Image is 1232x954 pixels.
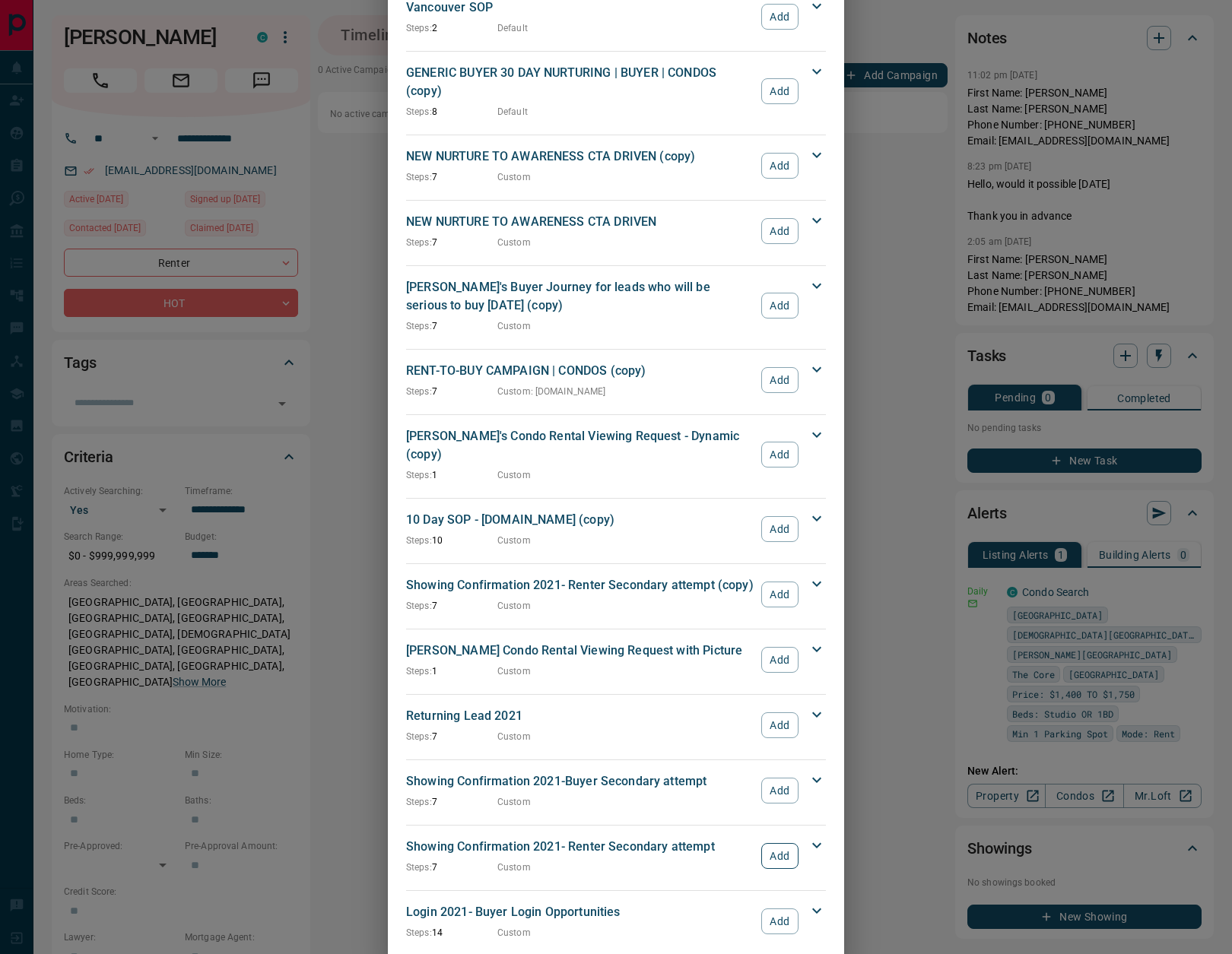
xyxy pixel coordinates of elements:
span: Steps: [406,927,432,938]
span: Steps: [406,666,432,677]
button: Add [761,218,799,244]
p: Showing Confirmation 2021-Buyer Secondary attempt [406,772,754,791]
p: 2 [406,21,497,35]
div: [PERSON_NAME] Condo Rental Viewing Request with PictureSteps:1CustomAdd [406,639,826,681]
button: Add [761,582,799,607]
p: Custom [497,599,531,613]
p: Custom [497,730,531,743]
p: Default [497,105,528,119]
div: Showing Confirmation 2021- Renter Secondary attemptSteps:7CustomAdd [406,835,826,877]
span: Steps: [406,862,432,873]
p: 7 [406,170,497,184]
button: Add [761,153,799,179]
p: Custom [497,468,531,482]
button: Add [761,516,799,542]
span: Steps: [406,731,432,742]
p: Custom [497,926,531,940]
p: Showing Confirmation 2021- Renter Secondary attempt [406,838,754,856]
button: Add [761,78,799,104]
button: Add [761,293,799,319]
p: Returning Lead 2021 [406,707,754,725]
p: [PERSON_NAME]'s Buyer Journey for leads who will be serious to buy [DATE] (copy) [406,278,754,315]
button: Add [761,4,799,30]
div: GENERIC BUYER 30 DAY NURTURING | BUYER | CONDOS (copy)Steps:8DefaultAdd [406,61,826,122]
button: Add [761,908,799,934]
p: 1 [406,468,497,482]
p: Custom : [DOMAIN_NAME] [497,385,605,398]
p: [PERSON_NAME]'s Condo Rental Viewing Request - Dynamic (copy) [406,427,754,464]
span: Steps: [406,172,432,182]
div: 10 Day SOP - [DOMAIN_NAME] (copy)Steps:10CustomAdd [406,508,826,550]
p: 7 [406,319,497,333]
p: GENERIC BUYER 30 DAY NURTURING | BUYER | CONDOS (copy) [406,64,754,100]
p: 8 [406,105,497,119]
span: Steps: [406,23,432,33]
p: Custom [497,664,531,678]
span: Steps: [406,470,432,480]
span: Steps: [406,797,432,807]
span: Steps: [406,601,432,611]
span: Steps: [406,386,432,397]
button: Add [761,647,799,673]
p: 1 [406,664,497,678]
p: 7 [406,861,497,874]
p: Default [497,21,528,35]
button: Add [761,442,799,467]
div: RENT-TO-BUY CAMPAIGN | CONDOS (copy)Steps:7Custom: [DOMAIN_NAME]Add [406,359,826,401]
p: [PERSON_NAME] Condo Rental Viewing Request with Picture [406,642,754,660]
p: 14 [406,926,497,940]
button: Add [761,367,799,393]
p: Showing Confirmation 2021- Renter Secondary attempt (copy) [406,576,754,594]
p: 7 [406,385,497,398]
button: Add [761,843,799,869]
p: 7 [406,599,497,613]
div: [PERSON_NAME]'s Buyer Journey for leads who will be serious to buy [DATE] (copy)Steps:7CustomAdd [406,275,826,336]
div: Showing Confirmation 2021-Buyer Secondary attemptSteps:7CustomAdd [406,769,826,812]
p: 10 Day SOP - [DOMAIN_NAME] (copy) [406,511,754,529]
div: Login 2021- Buyer Login OpportunitiesSteps:14CustomAdd [406,900,826,943]
div: [PERSON_NAME]'s Condo Rental Viewing Request - Dynamic (copy)Steps:1CustomAdd [406,424,826,485]
p: RENT-TO-BUY CAMPAIGN | CONDOS (copy) [406,362,754,380]
p: Custom [497,534,531,547]
button: Add [761,712,799,738]
p: Custom [497,170,531,184]
span: Steps: [406,321,432,331]
p: Custom [497,319,531,333]
span: Steps: [406,535,432,546]
p: 7 [406,795,497,809]
p: Custom [497,861,531,874]
p: Custom [497,236,531,249]
p: Custom [497,795,531,809]
p: Login 2021- Buyer Login Opportunities [406,903,754,921]
p: NEW NURTURE TO AWARENESS CTA DRIVEN (copy) [406,147,754,166]
div: NEW NURTURE TO AWARENESS CTA DRIVENSteps:7CustomAdd [406,210,826,252]
div: NEW NURTURE TO AWARENESS CTA DRIVEN (copy)Steps:7CustomAdd [406,144,826,187]
p: NEW NURTURE TO AWARENESS CTA DRIVEN [406,213,754,231]
span: Steps: [406,237,432,248]
p: 7 [406,236,497,249]
span: Steps: [406,106,432,117]
p: 10 [406,534,497,547]
div: Returning Lead 2021Steps:7CustomAdd [406,704,826,746]
p: 7 [406,730,497,743]
div: Showing Confirmation 2021- Renter Secondary attempt (copy)Steps:7CustomAdd [406,573,826,616]
button: Add [761,778,799,803]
